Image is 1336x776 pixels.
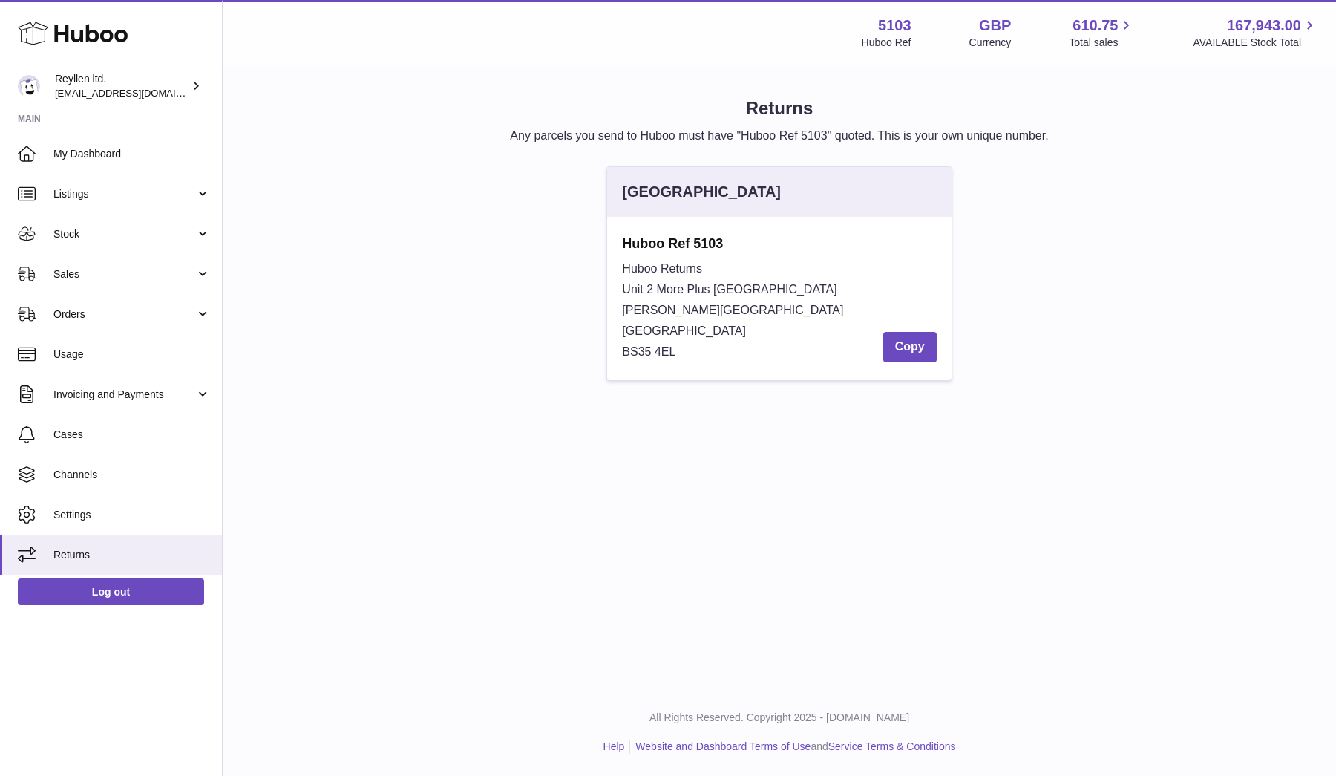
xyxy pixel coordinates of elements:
span: BS35 4EL [622,345,675,358]
span: Orders [53,307,195,322]
span: [EMAIL_ADDRESS][DOMAIN_NAME] [55,87,218,99]
span: Usage [53,348,211,362]
span: 167,943.00 [1227,16,1301,36]
span: Settings [53,508,211,522]
button: Copy [883,332,937,362]
span: Huboo Returns [622,262,702,275]
span: [GEOGRAPHIC_DATA] [622,325,746,337]
strong: Huboo Ref 5103 [622,235,936,252]
span: Listings [53,187,195,201]
div: Huboo Ref [862,36,911,50]
span: Channels [53,468,211,482]
a: Service Terms & Conditions [828,740,956,752]
div: [GEOGRAPHIC_DATA] [622,182,781,202]
span: My Dashboard [53,147,211,161]
img: reyllen@reyllen.com [18,75,40,97]
a: 610.75 Total sales [1069,16,1135,50]
div: Currency [969,36,1012,50]
li: and [630,740,955,754]
a: 167,943.00 AVAILABLE Stock Total [1193,16,1318,50]
p: All Rights Reserved. Copyright 2025 - [DOMAIN_NAME] [235,711,1324,725]
span: Unit 2 More Plus [GEOGRAPHIC_DATA] [622,283,836,296]
h1: Returns [246,97,1312,120]
span: Cases [53,428,211,442]
a: Help [603,740,625,752]
strong: 5103 [878,16,911,36]
span: [PERSON_NAME][GEOGRAPHIC_DATA] [622,304,843,316]
span: Returns [53,548,211,562]
span: Sales [53,267,195,281]
a: Log out [18,578,204,605]
a: Website and Dashboard Terms of Use [635,740,811,752]
p: Any parcels you send to Huboo must have "Huboo Ref 5103" quoted. This is your own unique number. [246,128,1312,144]
span: Total sales [1069,36,1135,50]
div: Reyllen ltd. [55,72,189,100]
span: Stock [53,227,195,241]
strong: GBP [979,16,1011,36]
span: 610.75 [1073,16,1118,36]
span: Invoicing and Payments [53,388,195,402]
span: AVAILABLE Stock Total [1193,36,1318,50]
